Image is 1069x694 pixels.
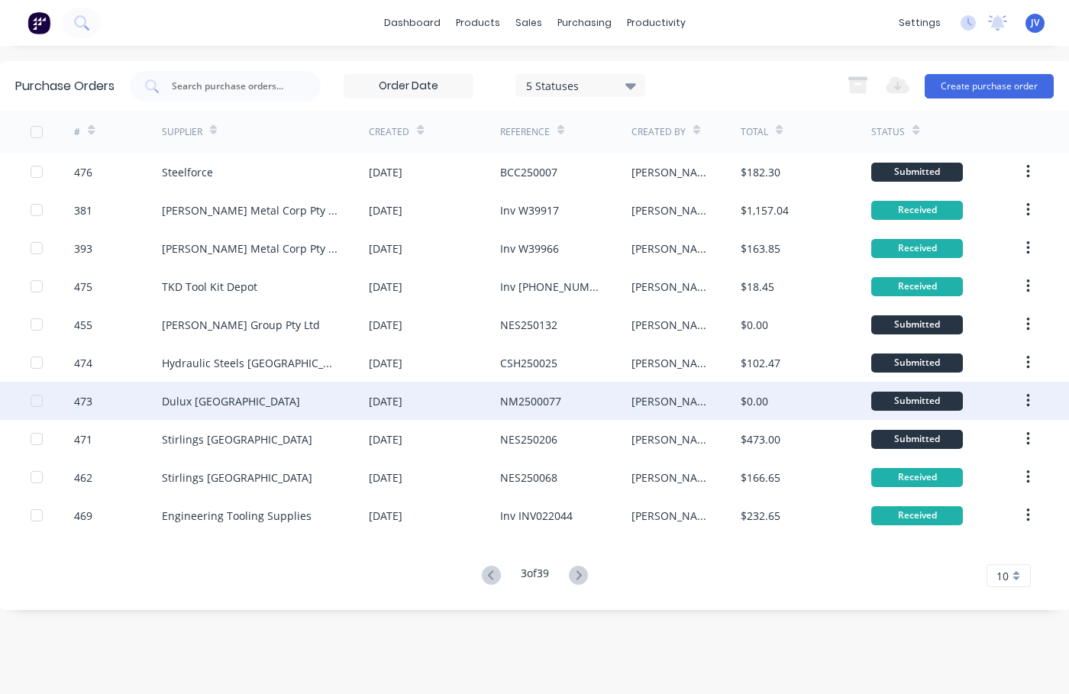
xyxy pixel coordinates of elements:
[162,125,202,139] div: Supplier
[631,355,710,371] div: [PERSON_NAME]
[15,77,115,95] div: Purchase Orders
[500,317,557,333] div: NES250132
[369,125,409,139] div: Created
[369,240,402,257] div: [DATE]
[925,74,1054,98] button: Create purchase order
[741,202,789,218] div: $1,157.04
[448,11,508,34] div: products
[521,565,549,587] div: 3 of 39
[369,164,402,180] div: [DATE]
[369,202,402,218] div: [DATE]
[369,470,402,486] div: [DATE]
[74,470,92,486] div: 462
[162,240,339,257] div: [PERSON_NAME] Metal Corp Pty Ltd
[741,393,768,409] div: $0.00
[500,279,601,295] div: Inv [PHONE_NUMBER]
[996,568,1009,584] span: 10
[74,431,92,447] div: 471
[74,125,80,139] div: #
[871,353,963,373] div: Submitted
[376,11,448,34] a: dashboard
[369,393,402,409] div: [DATE]
[741,164,780,180] div: $182.30
[1031,16,1039,30] span: JV
[631,202,710,218] div: [PERSON_NAME]
[500,240,559,257] div: Inv W39966
[500,202,559,218] div: Inv W39917
[162,393,300,409] div: Dulux [GEOGRAPHIC_DATA]
[74,279,92,295] div: 475
[162,431,312,447] div: Stirlings [GEOGRAPHIC_DATA]
[871,468,963,487] div: Received
[741,125,768,139] div: Total
[741,355,780,371] div: $102.47
[369,431,402,447] div: [DATE]
[74,164,92,180] div: 476
[631,431,710,447] div: [PERSON_NAME]
[631,125,686,139] div: Created By
[74,240,92,257] div: 393
[27,11,50,34] img: Factory
[74,508,92,524] div: 469
[526,77,635,93] div: 5 Statuses
[550,11,619,34] div: purchasing
[500,470,557,486] div: NES250068
[162,470,312,486] div: Stirlings [GEOGRAPHIC_DATA]
[162,508,312,524] div: Engineering Tooling Supplies
[369,317,402,333] div: [DATE]
[631,164,710,180] div: [PERSON_NAME]
[500,125,550,139] div: Reference
[500,393,561,409] div: NM2500077
[500,164,557,180] div: BCC250007
[369,279,402,295] div: [DATE]
[871,315,963,334] div: Submitted
[871,430,963,449] div: Submitted
[500,508,573,524] div: Inv INV022044
[369,355,402,371] div: [DATE]
[162,202,339,218] div: [PERSON_NAME] Metal Corp Pty Ltd
[162,355,339,371] div: Hydraulic Steels [GEOGRAPHIC_DATA]
[741,470,780,486] div: $166.65
[74,355,92,371] div: 474
[631,470,710,486] div: [PERSON_NAME]
[871,506,963,525] div: Received
[74,317,92,333] div: 455
[741,431,780,447] div: $473.00
[891,11,948,34] div: settings
[369,508,402,524] div: [DATE]
[631,240,710,257] div: [PERSON_NAME]
[162,164,213,180] div: Steelforce
[631,317,710,333] div: [PERSON_NAME]
[871,163,963,182] div: Submitted
[508,11,550,34] div: sales
[344,75,473,98] input: Order Date
[162,279,257,295] div: TKD Tool Kit Depot
[74,202,92,218] div: 381
[631,508,710,524] div: [PERSON_NAME]
[741,240,780,257] div: $163.85
[500,431,557,447] div: NES250206
[871,392,963,411] div: Submitted
[871,239,963,258] div: Received
[871,125,905,139] div: Status
[741,317,768,333] div: $0.00
[631,279,710,295] div: [PERSON_NAME]
[741,279,774,295] div: $18.45
[170,79,297,94] input: Search purchase orders...
[871,201,963,220] div: Received
[74,393,92,409] div: 473
[162,317,320,333] div: [PERSON_NAME] Group Pty Ltd
[619,11,693,34] div: productivity
[631,393,710,409] div: [PERSON_NAME]
[500,355,557,371] div: CSH250025
[741,508,780,524] div: $232.65
[871,277,963,296] div: Received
